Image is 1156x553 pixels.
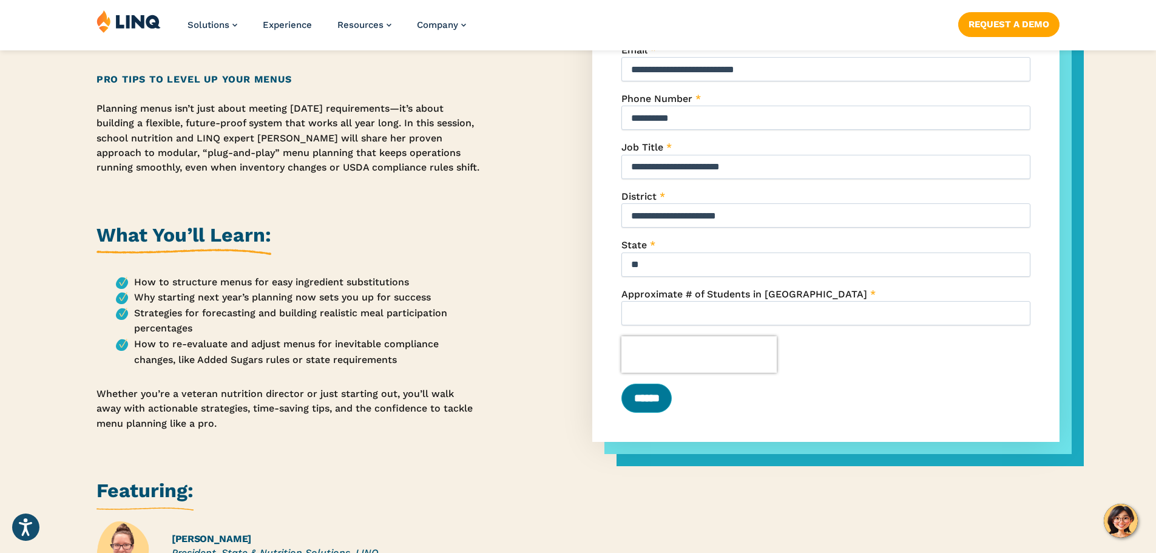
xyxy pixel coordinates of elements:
h2: Featuring: [96,477,194,511]
h2: Pro Tips to Level Up Your Menus [96,72,481,87]
li: Strategies for forecasting and building realistic meal participation percentages [116,305,481,336]
button: Hello, have a question? Let’s chat. [1104,504,1138,538]
nav: Primary Navigation [188,10,466,50]
a: Resources [337,19,391,30]
h4: [PERSON_NAME] [172,532,481,546]
p: Planning menus isn’t just about meeting [DATE] requirements—it’s about building a flexible, futur... [96,101,481,175]
span: State [621,239,647,251]
span: Approximate # of Students in [GEOGRAPHIC_DATA] [621,288,867,300]
span: Email [621,44,647,56]
img: LINQ | K‑12 Software [96,10,161,33]
span: Solutions [188,19,229,30]
nav: Button Navigation [958,10,1060,36]
a: Company [417,19,466,30]
span: Job Title [621,141,663,153]
span: District [621,191,657,202]
li: How to structure menus for easy ingredient substitutions [116,274,481,290]
iframe: reCAPTCHA [621,336,777,373]
li: Why starting next year’s planning now sets you up for success [116,290,481,305]
a: Experience [263,19,312,30]
p: Whether you’re a veteran nutrition director or just starting out, you’ll walk away with actionabl... [96,387,481,431]
span: Phone Number [621,93,692,104]
a: Solutions [188,19,237,30]
li: How to re-evaluate and adjust menus for inevitable compliance changes, like Added Sugars rules or... [116,336,481,367]
span: Resources [337,19,384,30]
a: Request a Demo [958,12,1060,36]
span: Company [417,19,458,30]
h2: What You’ll Learn: [96,222,271,255]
